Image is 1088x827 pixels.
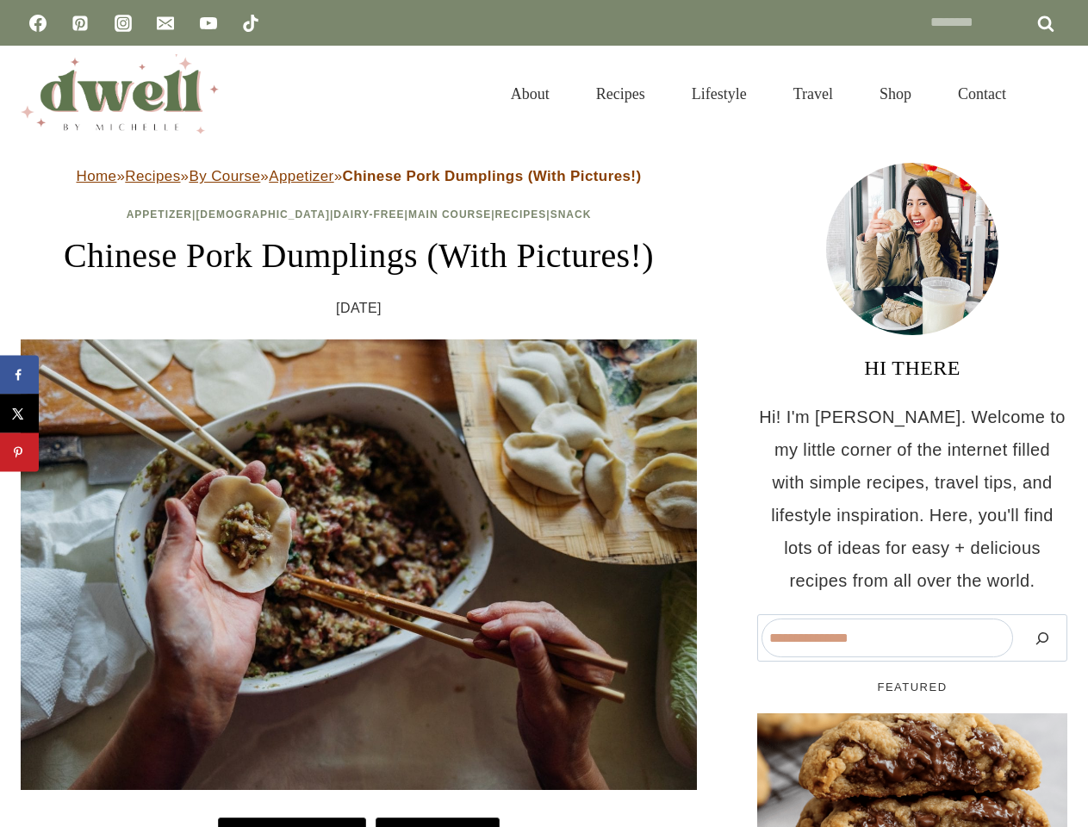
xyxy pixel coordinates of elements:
[21,230,697,282] h1: Chinese Pork Dumplings (With Pictures!)
[856,64,935,124] a: Shop
[106,6,140,40] a: Instagram
[63,6,97,40] a: Pinterest
[550,208,592,221] a: Snack
[488,64,573,124] a: About
[269,168,333,184] a: Appetizer
[488,64,1029,124] nav: Primary Navigation
[21,339,697,790] img: pork dumpling fillings
[21,54,219,134] img: DWELL by michelle
[668,64,770,124] a: Lifestyle
[21,6,55,40] a: Facebook
[935,64,1029,124] a: Contact
[1022,619,1063,657] button: Search
[1038,79,1067,109] button: View Search Form
[233,6,268,40] a: TikTok
[333,208,404,221] a: Dairy-Free
[573,64,668,124] a: Recipes
[343,168,642,184] strong: Chinese Pork Dumplings (With Pictures!)
[148,6,183,40] a: Email
[127,208,192,221] a: Appetizer
[757,352,1067,383] h3: HI THERE
[196,208,330,221] a: [DEMOGRAPHIC_DATA]
[408,208,491,221] a: Main Course
[125,168,180,184] a: Recipes
[77,168,117,184] a: Home
[191,6,226,40] a: YouTube
[770,64,856,124] a: Travel
[757,401,1067,597] p: Hi! I'm [PERSON_NAME]. Welcome to my little corner of the internet filled with simple recipes, tr...
[495,208,547,221] a: Recipes
[336,295,382,321] time: [DATE]
[189,168,260,184] a: By Course
[757,679,1067,696] h5: FEATURED
[127,208,592,221] span: | | | | |
[77,168,642,184] span: » » » »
